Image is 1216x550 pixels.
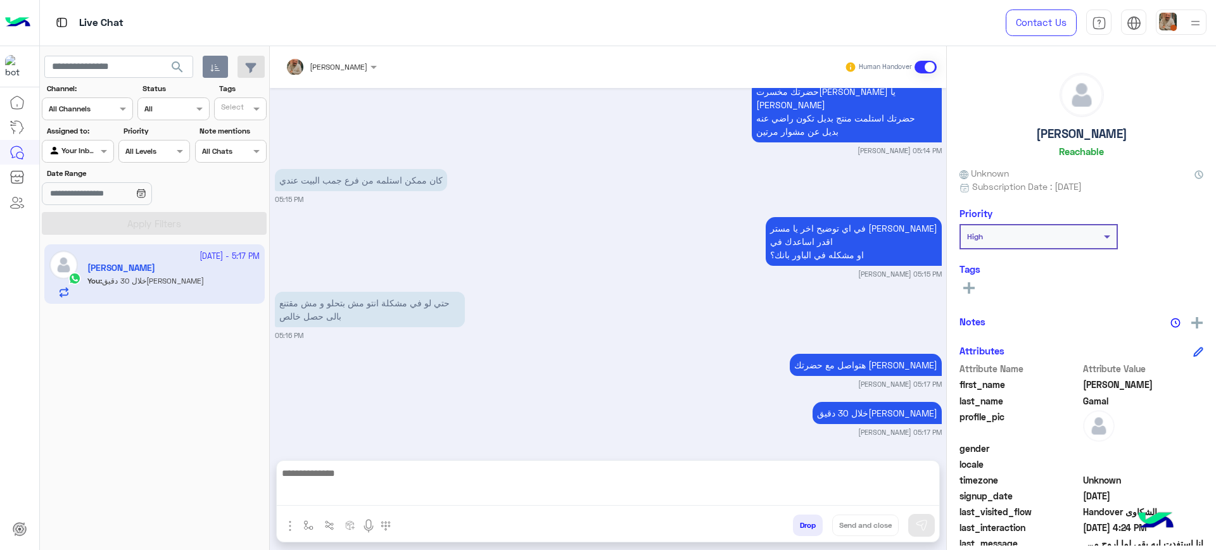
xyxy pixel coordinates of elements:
[142,83,208,94] label: Status
[1191,317,1203,328] img: add
[790,354,942,376] p: 6/10/2025, 5:17 PM
[1083,442,1204,455] span: null
[793,515,823,536] button: Drop
[813,402,942,424] p: 6/10/2025, 5:17 PM
[1036,127,1127,141] h5: [PERSON_NAME]
[1083,521,1204,534] span: 2025-10-06T13:24:22.849Z
[319,515,340,535] button: Trigger scenario
[1083,505,1204,518] span: الشكاوى Handover
[858,269,942,279] small: [PERSON_NAME] 05:15 PM
[199,125,265,137] label: Note mentions
[5,55,28,78] img: 1403182699927242
[1083,362,1204,375] span: Attribute Value
[275,330,303,341] small: 05:16 PM
[959,394,1080,408] span: last_name
[959,473,1080,487] span: timezone
[858,146,942,156] small: [PERSON_NAME] 05:14 PM
[1059,146,1104,157] h6: Reachable
[1083,394,1204,408] span: Gamal
[1134,499,1178,544] img: hulul-logo.png
[959,489,1080,503] span: signup_date
[275,169,447,191] p: 6/10/2025, 5:15 PM
[298,515,319,535] button: select flow
[959,442,1080,455] span: gender
[1083,458,1204,471] span: null
[959,166,1009,180] span: Unknown
[162,56,193,83] button: search
[972,180,1082,193] span: Subscription Date : [DATE]
[859,62,912,72] small: Human Handover
[42,212,267,235] button: Apply Filters
[1006,9,1077,36] a: Contact Us
[959,410,1080,439] span: profile_pic
[47,168,189,179] label: Date Range
[47,83,132,94] label: Channel:
[345,520,355,530] img: create order
[1170,318,1181,328] img: notes
[79,15,123,32] p: Live Chat
[959,208,992,219] h6: Priority
[47,125,112,137] label: Assigned to:
[959,458,1080,471] span: locale
[123,125,189,137] label: Priority
[219,83,265,94] label: Tags
[959,378,1080,391] span: first_name
[832,515,899,536] button: Send and close
[170,59,185,75] span: search
[1083,489,1204,503] span: 2024-08-22T06:32:40.363Z
[752,80,942,142] p: 6/10/2025, 5:14 PM
[1127,16,1141,30] img: tab
[959,505,1080,518] span: last_visited_flow
[1083,473,1204,487] span: Unknown
[959,362,1080,375] span: Attribute Name
[1187,15,1203,31] img: profile
[1083,410,1115,442] img: defaultAdmin.png
[361,518,376,534] img: send voice note
[310,62,367,72] span: [PERSON_NAME]
[282,518,298,534] img: send attachment
[959,316,985,327] h6: Notes
[959,521,1080,534] span: last_interaction
[275,292,465,327] p: 6/10/2025, 5:16 PM
[303,520,313,530] img: select flow
[1060,73,1103,116] img: defaultAdmin.png
[959,537,1080,550] span: last_message
[1086,9,1111,36] a: tab
[1092,16,1106,30] img: tab
[915,519,928,532] img: send message
[1083,378,1204,391] span: Abdullah
[959,345,1004,356] h6: Attributes
[5,9,30,36] img: Logo
[219,101,244,116] div: Select
[275,194,303,204] small: 05:15 PM
[959,263,1203,275] h6: Tags
[340,515,361,535] button: create order
[967,232,983,241] b: High
[381,521,391,531] img: make a call
[766,217,942,266] p: 6/10/2025, 5:15 PM
[1159,13,1177,30] img: userImage
[324,520,334,530] img: Trigger scenario
[54,15,70,30] img: tab
[1083,537,1204,550] span: انا استفدت ايه بقى لما اروح من الشيخ زايد للعبور عشان استلم ملقيش القطعة الى تم حجزها . وازاي بيت...
[858,379,942,389] small: [PERSON_NAME] 05:17 PM
[858,427,942,437] small: [PERSON_NAME] 05:17 PM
